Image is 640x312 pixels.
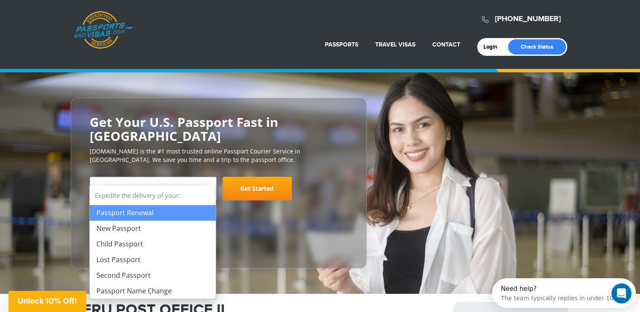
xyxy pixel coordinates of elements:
li: Passport Name Change [90,283,216,299]
p: [DOMAIN_NAME] is the #1 most trusted online Passport Courier Service in [GEOGRAPHIC_DATA]. We sav... [90,147,348,164]
li: Second Passport [90,268,216,283]
div: Unlock 10% Off! [8,291,86,312]
iframe: Intercom live chat [611,283,632,304]
a: Passports [325,41,358,48]
li: Child Passport [90,236,216,252]
span: Unlock 10% Off! [18,296,77,305]
div: Need help? [9,7,127,14]
div: Open Intercom Messenger [3,3,152,27]
li: Expedite the delivery of your: [90,186,216,299]
div: The team typically replies in under 10m [9,14,127,23]
a: [PHONE_NUMBER] [495,14,561,24]
span: Select Your Service [90,177,217,200]
a: Travel Visas [375,41,415,48]
li: New Passport [90,221,216,236]
li: Lost Passport [90,252,216,268]
span: Select Your Service [96,184,164,194]
span: Starting at $199 + government fees [90,205,348,213]
strong: Expedite the delivery of your: [90,186,216,205]
a: Check Status [508,39,566,55]
span: Select Your Service [96,180,208,204]
a: Login [483,44,503,50]
li: Passport Renewal [90,205,216,221]
a: Passports & [DOMAIN_NAME] [73,11,133,49]
iframe: Intercom live chat discovery launcher [492,278,636,308]
a: Get Started [222,177,292,200]
a: Contact [432,41,460,48]
h2: Get Your U.S. Passport Fast in [GEOGRAPHIC_DATA] [90,115,348,143]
